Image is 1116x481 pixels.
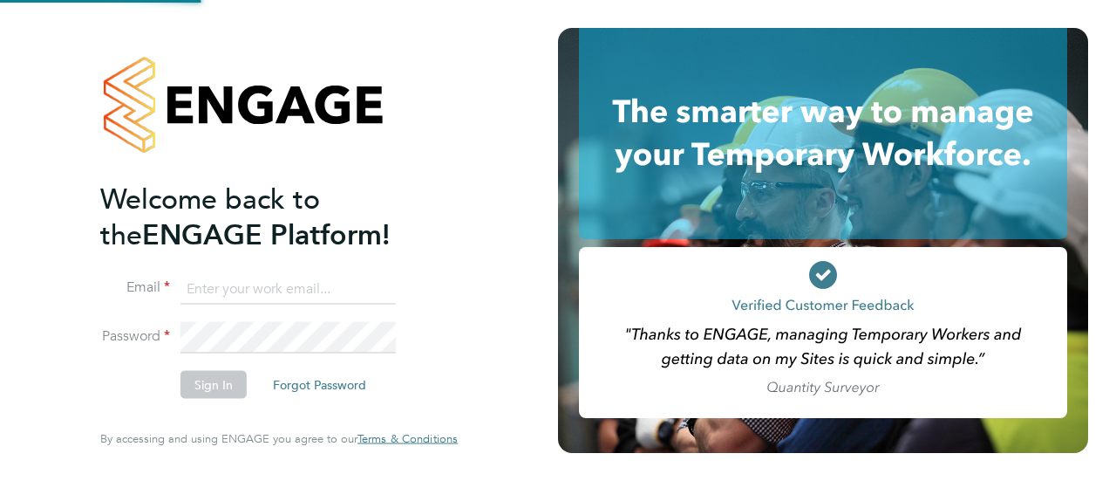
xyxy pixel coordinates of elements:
[180,371,247,399] button: Sign In
[259,371,380,399] button: Forgot Password
[100,181,440,252] h2: ENGAGE Platform!
[100,327,170,346] label: Password
[357,431,458,446] span: Terms & Conditions
[100,182,320,251] span: Welcome back to the
[100,278,170,297] label: Email
[180,273,396,305] input: Enter your work email...
[100,431,458,446] span: By accessing and using ENGAGE you agree to our
[357,432,458,446] a: Terms & Conditions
